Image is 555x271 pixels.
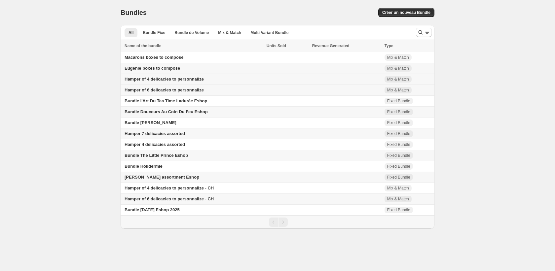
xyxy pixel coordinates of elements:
button: Revenue Generated [312,43,356,49]
span: Hamper of 6 delicacies to personnalize [125,87,204,92]
span: Units Sold [267,43,286,49]
span: Mix & Match [387,77,409,82]
span: Bundle Fixe [143,30,165,35]
span: Créer un nouveau Bundle [382,10,430,15]
nav: Pagination [121,215,434,229]
span: Eugénie boxes to compose [125,66,180,71]
span: Bundle Holidermie [125,164,163,169]
div: Name of the bundle [125,43,263,49]
span: Multi Variant Bundle [250,30,288,35]
span: Hamper of 6 delicacies to personnalize - CH [125,196,214,201]
span: Fixed Bundle [387,153,410,158]
span: Bundle [PERSON_NAME] [125,120,176,125]
span: Bundle Douceurs Au Coin Du Feu Eshop [125,109,208,114]
span: Mix & Match [387,196,409,202]
span: Bundle de Volume [174,30,209,35]
button: Units Sold [267,43,293,49]
span: [PERSON_NAME] assortment Eshop [125,175,199,180]
span: Fixed Bundle [387,109,410,115]
span: Mix & Match [387,186,409,191]
span: Mix & Match [387,66,409,71]
span: Macarons boxes to compose [125,55,183,60]
span: Fixed Bundle [387,207,410,213]
span: Fixed Bundle [387,142,410,147]
span: Mix & Match [387,55,409,60]
span: All [129,30,133,35]
button: Créer un nouveau Bundle [378,8,434,17]
span: Bundle The Little Prince Eshop [125,153,188,158]
span: Fixed Bundle [387,98,410,104]
span: Mix & Match [218,30,241,35]
span: Fixed Bundle [387,175,410,180]
span: Bundle [DATE] Eshop 2025 [125,207,180,212]
span: Fixed Bundle [387,120,410,125]
h1: Bundles [121,9,147,17]
span: Hamper 7 delicacies assorted [125,131,185,136]
span: Bundle l'Art Du Tea Time Ladurée Eshop [125,98,207,103]
button: Search and filter results [416,28,432,37]
span: Hamper 4 delicacies assorted [125,142,185,147]
span: Hamper of 4 delicacies to personnalize - CH [125,186,214,190]
span: Mix & Match [387,87,409,93]
span: Fixed Bundle [387,131,410,136]
div: Type [385,43,430,49]
span: Fixed Bundle [387,164,410,169]
span: Revenue Generated [312,43,350,49]
span: Hamper of 4 delicacies to personnalize [125,77,204,82]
